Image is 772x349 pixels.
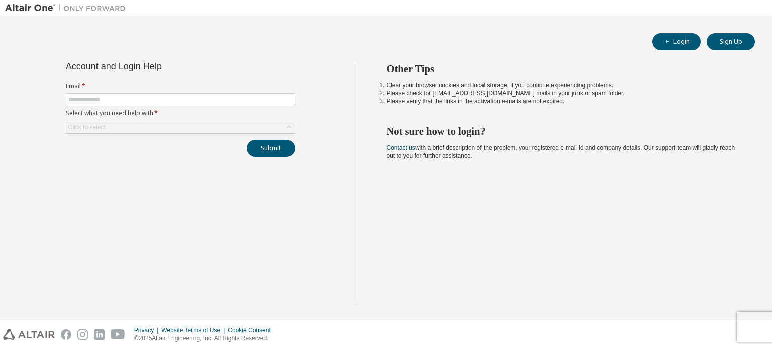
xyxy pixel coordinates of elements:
[3,329,55,340] img: altair_logo.svg
[134,334,277,343] p: © 2025 Altair Engineering, Inc. All Rights Reserved.
[66,109,295,118] label: Select what you need help with
[66,82,295,90] label: Email
[61,329,71,340] img: facebook.svg
[66,121,295,133] div: Click to select
[134,326,161,334] div: Privacy
[387,89,737,97] li: Please check for [EMAIL_ADDRESS][DOMAIN_NAME] mails in your junk or spam folder.
[111,329,125,340] img: youtube.svg
[387,81,737,89] li: Clear your browser cookies and local storage, if you continue experiencing problems.
[387,144,415,151] a: Contact us
[387,97,737,105] li: Please verify that the links in the activation e-mails are not expired.
[228,326,276,334] div: Cookie Consent
[68,123,106,131] div: Click to select
[387,62,737,75] h2: Other Tips
[247,140,295,157] button: Submit
[77,329,88,340] img: instagram.svg
[66,62,249,70] div: Account and Login Help
[387,125,737,138] h2: Not sure how to login?
[707,33,755,50] button: Sign Up
[387,144,735,159] span: with a brief description of the problem, your registered e-mail id and company details. Our suppo...
[5,3,131,13] img: Altair One
[94,329,105,340] img: linkedin.svg
[652,33,701,50] button: Login
[161,326,228,334] div: Website Terms of Use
